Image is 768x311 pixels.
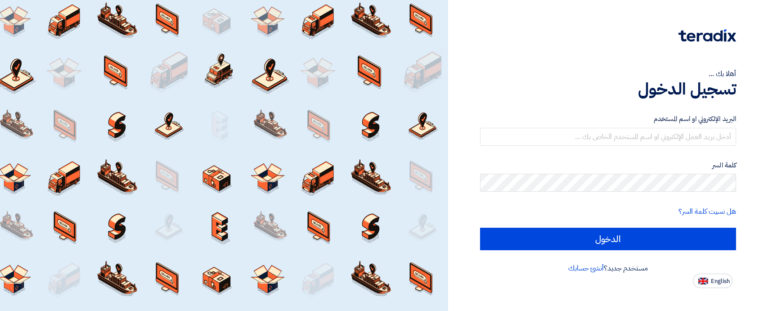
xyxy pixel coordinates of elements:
[480,68,736,79] div: أهلا بك ...
[693,274,732,288] button: English
[678,29,736,42] img: Teradix logo
[568,263,604,274] a: أنشئ حسابك
[480,79,736,99] h1: تسجيل الدخول
[480,114,736,124] label: البريد الإلكتروني او اسم المستخدم
[678,206,736,217] a: هل نسيت كلمة السر؟
[480,263,736,274] div: مستخدم جديد؟
[480,160,736,171] label: كلمة السر
[698,278,708,284] img: en-US.png
[480,128,736,146] input: أدخل بريد العمل الإلكتروني او اسم المستخدم الخاص بك ...
[480,228,736,250] input: الدخول
[711,278,730,284] span: English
